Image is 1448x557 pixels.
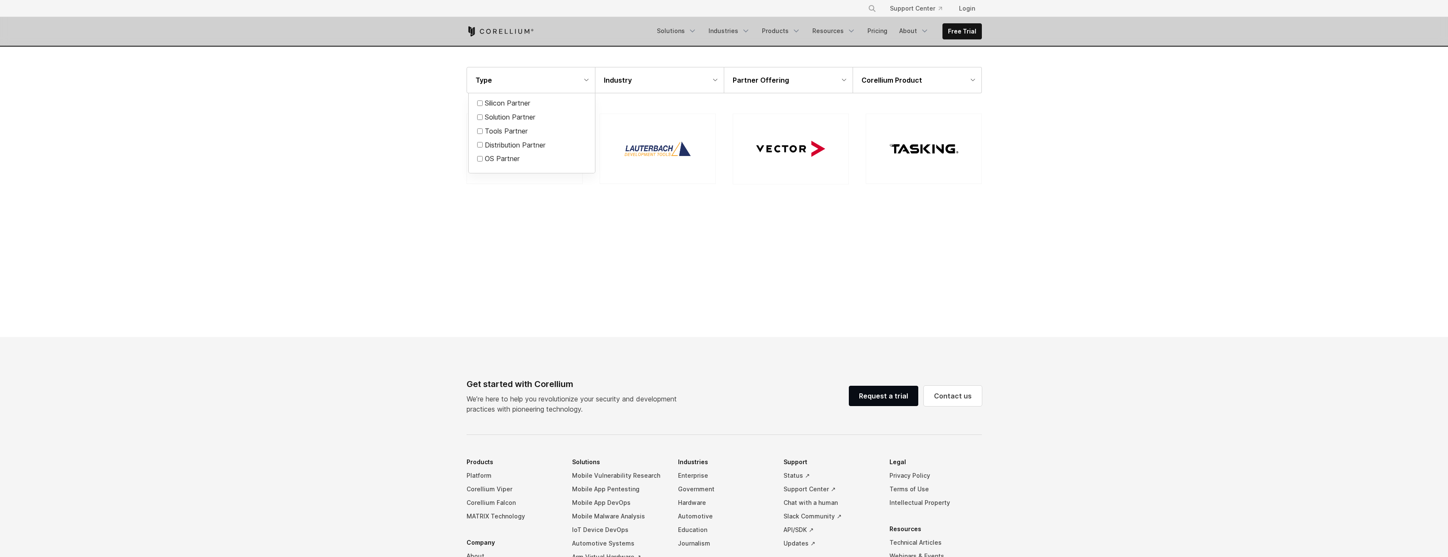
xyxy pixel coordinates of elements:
label: OS Partner [485,154,520,164]
strong: Corellium Product [862,76,922,84]
label: Tools Partner [485,126,528,136]
label: Solution Partner [485,112,535,122]
label: Silicon Partner [485,98,530,108]
strong: Type [475,76,492,84]
label: Distribution Partner [485,140,545,150]
strong: Partner Offering [733,76,789,84]
strong: Industry [604,76,632,84]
